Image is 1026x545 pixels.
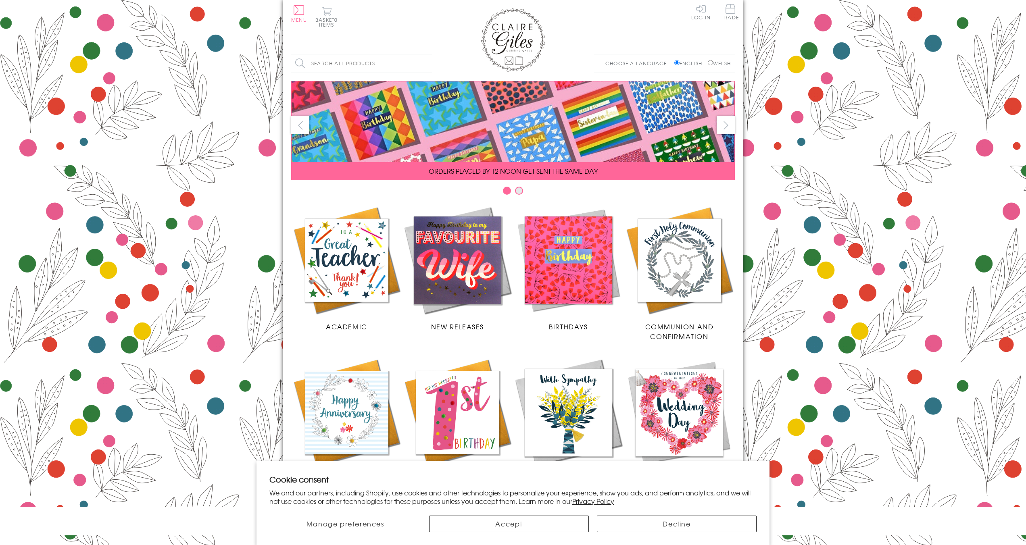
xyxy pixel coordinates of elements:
[645,322,714,341] span: Communion and Confirmation
[326,322,367,331] span: Academic
[624,357,735,484] a: Wedding Occasions
[291,116,309,134] button: prev
[269,489,757,505] p: We and our partners, including Shopify, use cookies and other technologies to personalize your ex...
[572,496,614,506] a: Privacy Policy
[291,54,432,73] input: Search all products
[503,187,511,195] button: Carousel Page 1 (Current Slide)
[291,5,307,22] button: Menu
[291,186,735,199] div: Carousel Pagination
[291,357,402,484] a: Anniversary
[269,474,757,485] h2: Cookie consent
[674,60,706,67] label: English
[269,516,421,532] button: Manage preferences
[597,516,757,532] button: Decline
[513,205,624,331] a: Birthdays
[429,516,589,532] button: Accept
[515,187,523,195] button: Carousel Page 2
[431,322,484,331] span: New Releases
[717,116,735,134] button: next
[402,205,513,331] a: New Releases
[708,60,731,67] label: Welsh
[291,205,402,331] a: Academic
[722,4,739,20] span: Trade
[424,54,432,73] input: Search
[481,8,545,72] img: Claire Giles Greetings Cards
[402,357,513,484] a: Age Cards
[513,357,624,484] a: Sympathy
[315,6,338,27] button: Basket0 items
[307,519,384,528] span: Manage preferences
[691,4,711,20] a: Log In
[605,60,673,67] p: Choose a language:
[674,60,680,65] input: English
[624,205,735,341] a: Communion and Confirmation
[319,16,338,28] span: 0 items
[291,16,307,23] span: Menu
[549,322,588,331] span: Birthdays
[708,60,713,65] input: Welsh
[429,166,598,176] span: ORDERS PLACED BY 12 NOON GET SENT THE SAME DAY
[722,4,739,21] a: Trade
